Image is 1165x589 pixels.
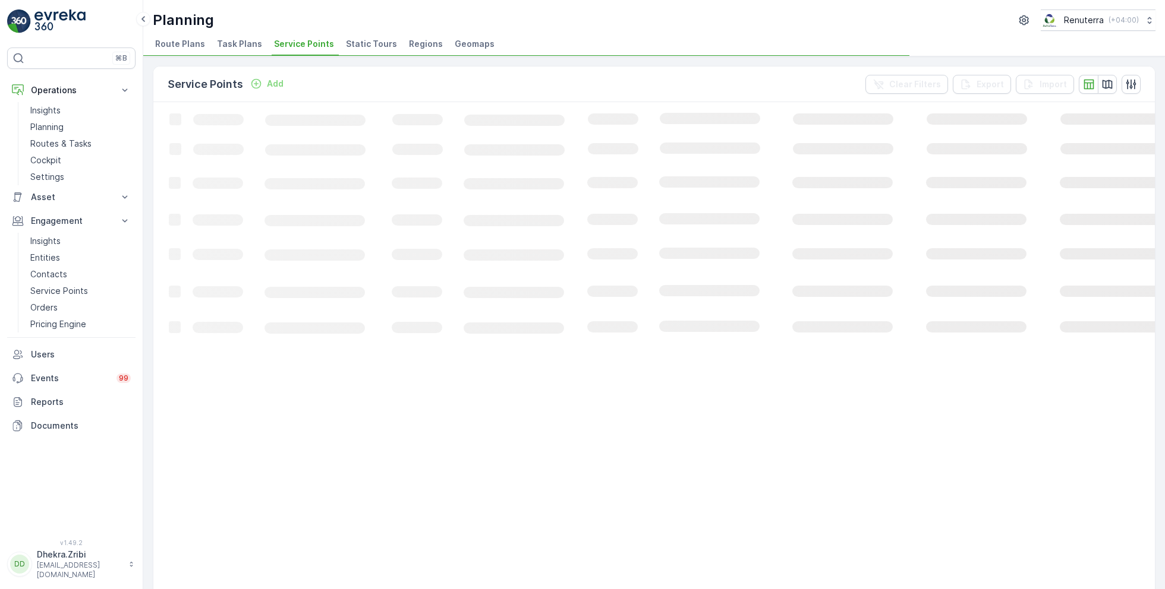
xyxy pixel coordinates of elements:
[26,169,136,185] a: Settings
[7,390,136,414] a: Reports
[37,549,122,560] p: Dhekra.Zribi
[26,266,136,283] a: Contacts
[30,104,61,116] p: Insights
[31,84,112,96] p: Operations
[30,138,92,150] p: Routes & Tasks
[245,77,288,91] button: Add
[7,414,136,438] a: Documents
[31,420,131,432] p: Documents
[7,549,136,579] button: DDDhekra.Zribi[EMAIL_ADDRESS][DOMAIN_NAME]
[30,302,58,313] p: Orders
[267,78,284,90] p: Add
[119,373,128,383] p: 99
[31,396,131,408] p: Reports
[7,343,136,366] a: Users
[26,249,136,266] a: Entities
[30,285,88,297] p: Service Points
[7,9,31,33] img: logo
[26,299,136,316] a: Orders
[274,38,334,50] span: Service Points
[26,233,136,249] a: Insights
[7,539,136,546] span: v 1.49.2
[217,38,262,50] span: Task Plans
[346,38,397,50] span: Static Tours
[1041,9,1155,31] button: Renuterra(+04:00)
[1064,14,1104,26] p: Renuterra
[30,171,64,183] p: Settings
[31,372,109,384] p: Events
[31,215,112,227] p: Engagement
[7,209,136,233] button: Engagement
[953,75,1011,94] button: Export
[155,38,205,50] span: Route Plans
[30,235,61,247] p: Insights
[26,119,136,135] a: Planning
[1109,15,1139,25] p: ( +04:00 )
[26,152,136,169] a: Cockpit
[34,9,86,33] img: logo_light-DOdMpM7g.png
[30,252,60,264] p: Entities
[31,349,131,360] p: Users
[455,38,495,50] span: Geomaps
[7,185,136,209] button: Asset
[37,560,122,579] p: [EMAIL_ADDRESS][DOMAIN_NAME]
[1040,78,1067,90] p: Import
[10,555,29,574] div: DD
[153,11,214,30] p: Planning
[30,121,64,133] p: Planning
[115,53,127,63] p: ⌘B
[977,78,1004,90] p: Export
[1016,75,1074,94] button: Import
[1041,14,1059,27] img: Screenshot_2024-07-26_at_13.33.01.png
[30,318,86,330] p: Pricing Engine
[26,283,136,299] a: Service Points
[31,191,112,203] p: Asset
[409,38,443,50] span: Regions
[168,76,243,93] p: Service Points
[865,75,948,94] button: Clear Filters
[7,366,136,390] a: Events99
[7,78,136,102] button: Operations
[26,102,136,119] a: Insights
[30,154,61,166] p: Cockpit
[26,135,136,152] a: Routes & Tasks
[26,316,136,332] a: Pricing Engine
[30,268,67,280] p: Contacts
[889,78,941,90] p: Clear Filters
